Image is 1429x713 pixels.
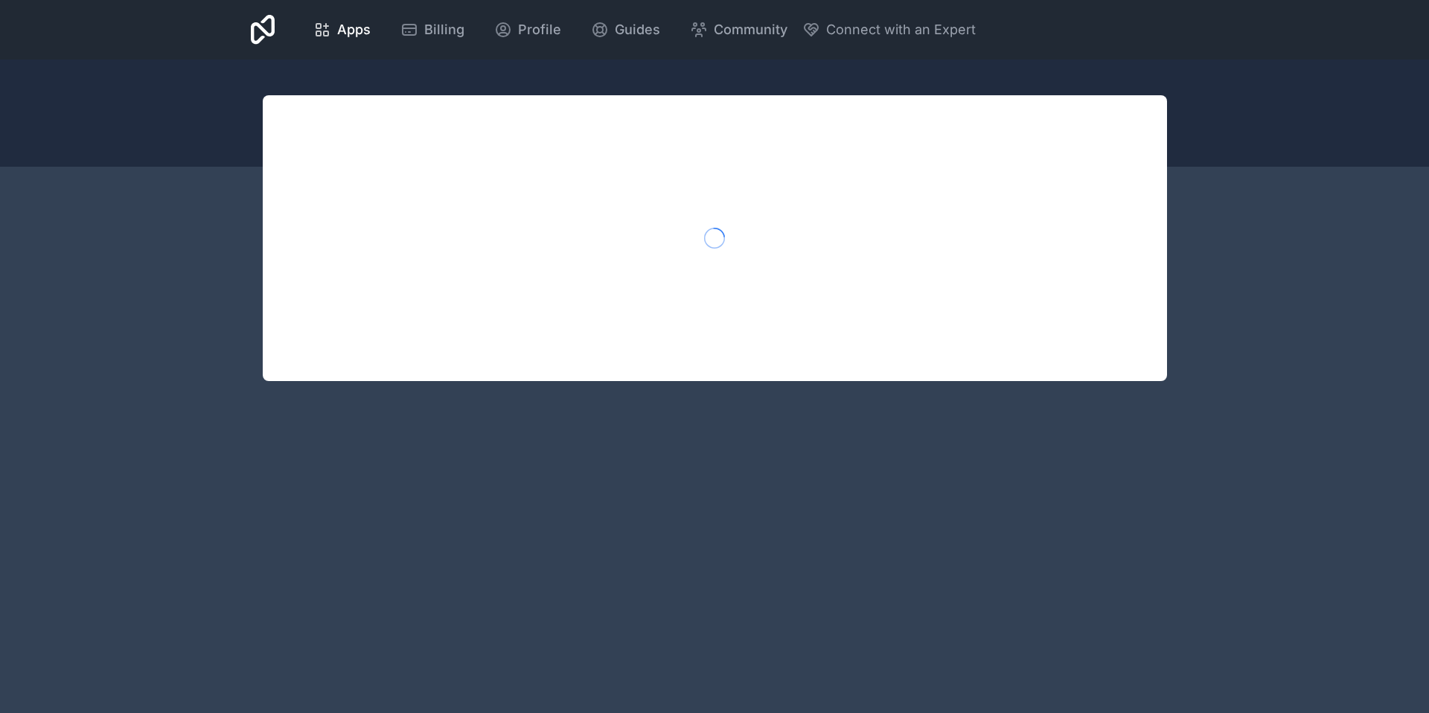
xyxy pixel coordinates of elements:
span: Connect with an Expert [826,19,976,40]
span: Community [714,19,787,40]
span: Billing [424,19,464,40]
span: Apps [337,19,371,40]
span: Guides [615,19,660,40]
a: Community [678,13,799,46]
a: Profile [482,13,573,46]
button: Connect with an Expert [802,19,976,40]
a: Apps [301,13,383,46]
a: Billing [389,13,476,46]
span: Profile [518,19,561,40]
a: Guides [579,13,672,46]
